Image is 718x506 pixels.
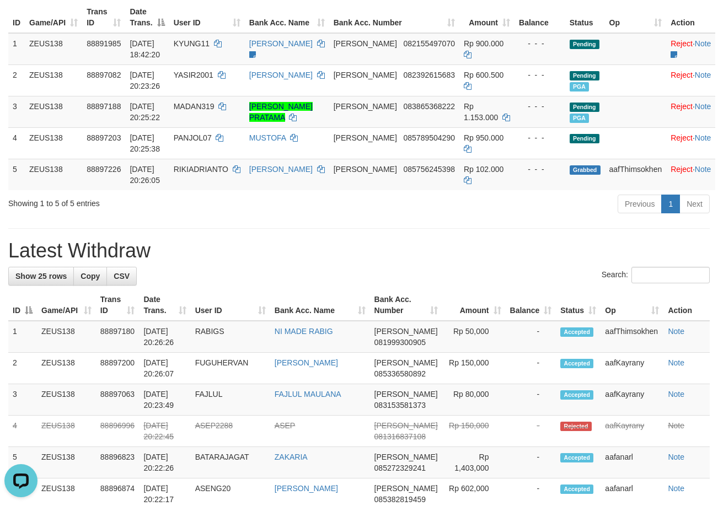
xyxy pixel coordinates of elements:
[464,71,503,79] span: Rp 600.500
[519,38,561,49] div: - - -
[275,453,308,461] a: ZAKARIA
[25,33,82,65] td: ZEUS138
[275,358,338,367] a: [PERSON_NAME]
[8,267,74,286] a: Show 25 rows
[249,71,313,79] a: [PERSON_NAME]
[668,390,684,399] a: Note
[37,289,96,321] th: Game/API: activate to sort column ascending
[519,69,561,80] div: - - -
[560,359,593,368] span: Accepted
[334,71,397,79] span: [PERSON_NAME]
[671,165,693,174] a: Reject
[605,159,667,190] td: aafThimsokhen
[506,321,556,353] td: -
[8,127,25,159] td: 4
[191,289,270,321] th: User ID: activate to sort column ascending
[601,416,663,447] td: aafKayrany
[370,289,442,321] th: Bank Acc. Number: activate to sort column ascending
[334,133,397,142] span: [PERSON_NAME]
[404,102,455,111] span: Copy 083865368222 to clipboard
[8,2,25,33] th: ID
[87,102,121,111] span: 88897188
[82,2,125,33] th: Trans ID: activate to sort column ascending
[130,39,160,59] span: [DATE] 18:42:20
[519,101,561,112] div: - - -
[519,132,561,143] div: - - -
[191,447,270,478] td: BATARAJAGAT
[404,133,455,142] span: Copy 085789504290 to clipboard
[464,165,503,174] span: Rp 102.000
[334,39,397,48] span: [PERSON_NAME]
[668,358,684,367] a: Note
[8,240,710,262] h1: Latest Withdraw
[668,327,684,336] a: Note
[87,39,121,48] span: 88891985
[695,39,711,48] a: Note
[8,96,25,127] td: 3
[249,165,313,174] a: [PERSON_NAME]
[25,64,82,96] td: ZEUS138
[8,321,37,353] td: 1
[174,39,210,48] span: KYUNG11
[139,321,190,353] td: [DATE] 20:26:26
[506,384,556,416] td: -
[666,127,715,159] td: ·
[618,195,662,213] a: Previous
[374,453,438,461] span: [PERSON_NAME]
[87,71,121,79] span: 88897082
[601,447,663,478] td: aafanarl
[442,289,506,321] th: Amount: activate to sort column ascending
[8,353,37,384] td: 2
[8,64,25,96] td: 2
[191,353,270,384] td: FUGUHERVAN
[515,2,565,33] th: Balance
[404,165,455,174] span: Copy 085756245398 to clipboard
[106,267,137,286] a: CSV
[130,71,160,90] span: [DATE] 20:23:26
[15,272,67,281] span: Show 25 rows
[270,289,370,321] th: Bank Acc. Name: activate to sort column ascending
[506,289,556,321] th: Balance: activate to sort column ascending
[4,4,37,37] button: Open LiveChat chat widget
[519,164,561,175] div: - - -
[8,193,291,209] div: Showing 1 to 5 of 5 entries
[570,40,599,49] span: Pending
[73,267,107,286] a: Copy
[663,289,710,321] th: Action
[374,484,438,493] span: [PERSON_NAME]
[139,447,190,478] td: [DATE] 20:22:26
[464,102,498,122] span: Rp 1.153.000
[87,133,121,142] span: 88897203
[275,421,295,430] a: ASEP
[374,338,426,347] span: Copy 081999300905 to clipboard
[601,289,663,321] th: Op: activate to sort column ascending
[8,159,25,190] td: 5
[96,447,140,478] td: 88896823
[560,453,593,462] span: Accepted
[334,102,397,111] span: [PERSON_NAME]
[25,159,82,190] td: ZEUS138
[374,464,426,472] span: Copy 085272329241 to clipboard
[139,353,190,384] td: [DATE] 20:26:07
[631,267,710,283] input: Search:
[191,384,270,416] td: FAJLUL
[506,447,556,478] td: -
[695,165,711,174] a: Note
[464,39,503,48] span: Rp 900.000
[174,165,228,174] span: RIKIADRIANTO
[191,321,270,353] td: RABIGS
[374,369,426,378] span: Copy 085336580892 to clipboard
[601,321,663,353] td: aafThimsokhen
[37,353,96,384] td: ZEUS138
[329,2,459,33] th: Bank Acc. Number: activate to sort column ascending
[249,102,313,122] a: [PERSON_NAME] PRATAMA
[668,484,684,493] a: Note
[404,71,455,79] span: Copy 082392615683 to clipboard
[671,71,693,79] a: Reject
[8,289,37,321] th: ID: activate to sort column descending
[374,390,438,399] span: [PERSON_NAME]
[671,39,693,48] a: Reject
[668,453,684,461] a: Note
[130,133,160,153] span: [DATE] 20:25:38
[695,71,711,79] a: Note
